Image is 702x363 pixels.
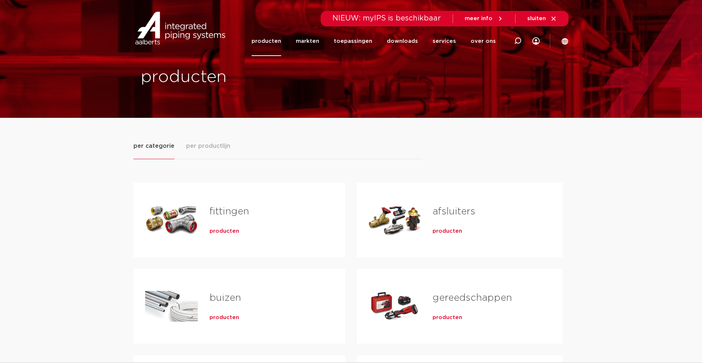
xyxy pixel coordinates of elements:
[133,142,174,150] span: per categorie
[433,293,512,303] a: gereedschappen
[141,66,347,89] h1: producten
[252,26,496,56] nav: Menu
[433,314,462,321] a: producten
[527,16,546,21] span: sluiten
[210,314,239,321] a: producten
[471,26,496,56] a: over ons
[210,293,241,303] a: buizen
[296,26,319,56] a: markten
[332,15,441,22] span: NIEUW: myIPS is beschikbaar
[334,26,372,56] a: toepassingen
[433,207,475,216] a: afsluiters
[527,15,557,22] a: sluiten
[433,26,456,56] a: services
[532,26,540,56] div: my IPS
[186,142,230,150] span: per productlijn
[387,26,418,56] a: downloads
[433,228,462,235] a: producten
[210,228,239,235] a: producten
[465,16,492,21] span: meer info
[465,15,503,22] a: meer info
[210,207,249,216] a: fittingen
[252,26,281,56] a: producten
